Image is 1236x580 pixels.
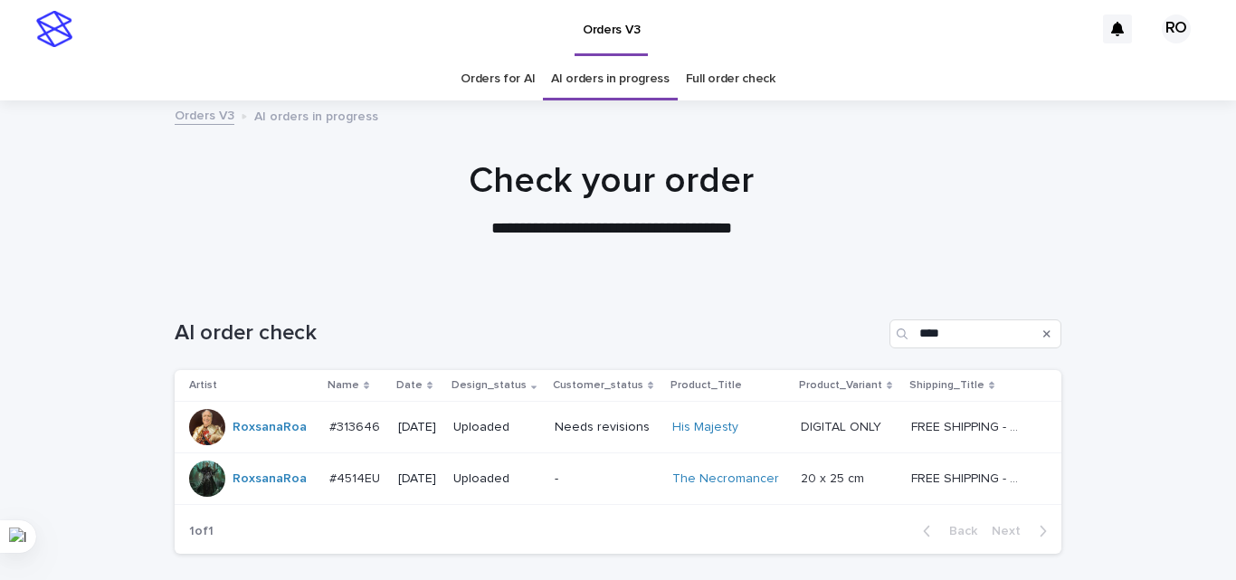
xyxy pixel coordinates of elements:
[938,525,977,537] span: Back
[992,525,1032,537] span: Next
[329,468,384,487] p: #4514EU
[233,420,307,435] a: RoxsanaRoa
[453,420,540,435] p: Uploaded
[254,105,378,125] p: AI orders in progress
[189,376,217,395] p: Artist
[461,58,535,100] a: Orders for AI
[553,376,643,395] p: Customer_status
[452,376,527,395] p: Design_status
[801,416,885,435] p: DIGITAL ONLY
[398,471,439,487] p: [DATE]
[909,376,984,395] p: Shipping_Title
[175,320,882,347] h1: AI order check
[175,453,1061,505] tr: RoxsanaRoa #4514EU#4514EU [DATE]Uploaded-The Necromancer 20 x 25 cm20 x 25 cm FREE SHIPPING - pre...
[911,468,1028,487] p: FREE SHIPPING - preview in 1-2 business days, after your approval delivery will take 6-10 busines...
[175,104,234,125] a: Orders V3
[889,319,1061,348] input: Search
[686,58,775,100] a: Full order check
[329,416,384,435] p: #313646
[328,376,359,395] p: Name
[672,471,779,487] a: The Necromancer
[233,471,307,487] a: RoxsanaRoa
[175,509,228,554] p: 1 of 1
[984,523,1061,539] button: Next
[801,468,868,487] p: 20 x 25 cm
[555,471,658,487] p: -
[396,376,423,395] p: Date
[672,420,738,435] a: His Majesty
[911,416,1028,435] p: FREE SHIPPING - preview in 1-2 business days, after your approval delivery will take 5-10 b.d.
[908,523,984,539] button: Back
[551,58,670,100] a: AI orders in progress
[175,402,1061,453] tr: RoxsanaRoa #313646#313646 [DATE]UploadedNeeds revisionsHis Majesty DIGITAL ONLYDIGITAL ONLY FREE ...
[670,376,742,395] p: Product_Title
[453,471,540,487] p: Uploaded
[398,420,439,435] p: [DATE]
[168,159,1055,203] h1: Check your order
[36,11,72,47] img: stacker-logo-s-only.png
[555,420,658,435] p: Needs revisions
[799,376,882,395] p: Product_Variant
[1162,14,1191,43] div: RO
